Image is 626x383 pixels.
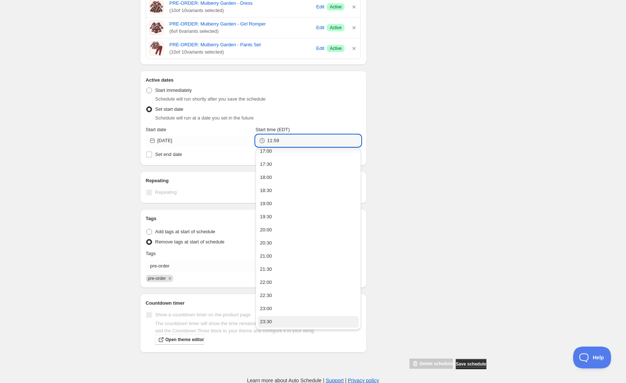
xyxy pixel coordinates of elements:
span: Set end date [155,152,182,157]
button: 22:30 [258,290,359,301]
span: Active [330,25,342,31]
span: ( 10 of 10 variants selected) [170,48,314,56]
span: Set start date [155,106,183,112]
button: Remove pre-order [167,275,173,282]
span: Edit [316,24,324,31]
button: Save schedule [456,359,486,369]
span: Schedule will run at a date you set in the future [155,115,254,121]
button: 17:00 [258,145,359,157]
button: 19:30 [258,211,359,223]
span: Start immediately [155,87,192,93]
span: Save schedule [456,361,486,367]
div: 20:30 [260,239,272,247]
span: Open theme editor [166,337,204,343]
div: 22:00 [260,279,272,286]
div: 21:00 [260,253,272,260]
div: 18:30 [260,187,272,194]
button: 17:30 [258,159,359,170]
button: Edit [315,22,325,34]
span: Remove tags at start of schedule [155,239,225,245]
span: ( 6 of 6 variants selected) [170,28,314,35]
span: Edit [316,3,324,11]
div: 17:30 [260,161,272,168]
div: 19:00 [260,200,272,207]
button: 20:00 [258,224,359,236]
span: Edit [316,45,324,52]
span: Start time (EDT) [256,127,290,132]
div: 20:00 [260,226,272,234]
div: 21:30 [260,266,272,273]
div: 18:00 [260,174,272,181]
h2: Active dates [146,77,361,84]
button: 22:00 [258,277,359,288]
button: 18:00 [258,172,359,183]
a: PRE-ORDER: Mulberry Garden - Girl Romper [170,20,314,28]
div: 19:30 [260,213,272,220]
button: 20:30 [258,237,359,249]
button: 18:30 [258,185,359,196]
a: Open theme editor [155,335,204,345]
span: Show a countdown timer on the product page [155,312,251,317]
p: The countdown timer will show the time remaining until the end of the schedule. Remember to add t... [155,320,361,335]
button: 21:30 [258,263,359,275]
h2: Countdown timer [146,300,361,307]
button: 21:00 [258,250,359,262]
span: Schedule will run shortly after you save the schedule [155,96,266,102]
button: Edit [315,1,325,13]
div: 23:30 [260,318,272,325]
span: Add tags at start of schedule [155,229,215,234]
button: 23:00 [258,303,359,314]
a: PRE-ORDER: Mulberry Garden - Pants Set [170,41,314,48]
iframe: Toggle Customer Support [573,347,611,368]
span: Repeating [155,189,177,195]
h2: Tags [146,215,361,222]
div: 23:00 [260,305,272,312]
span: ( 10 of 10 variants selected) [170,7,314,14]
button: Edit [315,43,325,54]
div: 17:00 [260,148,272,155]
button: 23:30 [258,316,359,328]
span: Active [330,46,342,51]
span: Active [330,4,342,10]
span: pre-order [148,276,166,281]
span: Start date [146,127,166,132]
h2: Repeating [146,177,361,184]
button: 19:00 [258,198,359,210]
div: 22:30 [260,292,272,299]
p: Tags [146,250,156,257]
